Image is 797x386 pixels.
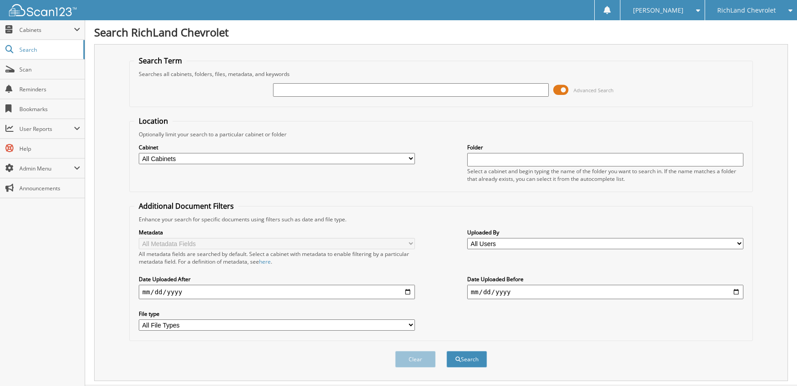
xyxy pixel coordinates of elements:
[446,351,487,368] button: Search
[134,116,173,126] legend: Location
[395,351,436,368] button: Clear
[139,250,415,265] div: All metadata fields are searched by default. Select a cabinet with metadata to enable filtering b...
[139,229,415,236] label: Metadata
[139,275,415,283] label: Date Uploaded After
[19,165,74,172] span: Admin Menu
[19,46,79,54] span: Search
[134,215,748,223] div: Enhance your search for specific documents using filters such as date and file type.
[574,87,614,94] span: Advanced Search
[134,201,238,211] legend: Additional Document Filters
[467,167,743,183] div: Select a cabinet and begin typing the name of the folder you want to search in. If the name match...
[467,275,743,283] label: Date Uploaded Before
[633,8,683,13] span: [PERSON_NAME]
[139,310,415,318] label: File type
[94,25,788,40] h1: Search RichLand Chevrolet
[19,184,80,192] span: Announcements
[139,285,415,299] input: start
[19,26,74,34] span: Cabinets
[19,85,80,93] span: Reminders
[467,285,743,299] input: end
[139,144,415,151] label: Cabinet
[752,343,797,386] iframe: Chat Widget
[9,4,77,16] img: scan123-logo-white.svg
[134,130,748,138] div: Optionally limit your search to a particular cabinet or folder
[467,144,743,151] label: Folder
[19,125,74,133] span: User Reports
[19,66,80,73] span: Scan
[717,8,776,13] span: RichLand Chevrolet
[134,70,748,78] div: Searches all cabinets, folders, files, metadata, and keywords
[259,258,271,265] a: here
[467,229,743,236] label: Uploaded By
[19,105,80,113] span: Bookmarks
[134,56,187,66] legend: Search Term
[19,145,80,153] span: Help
